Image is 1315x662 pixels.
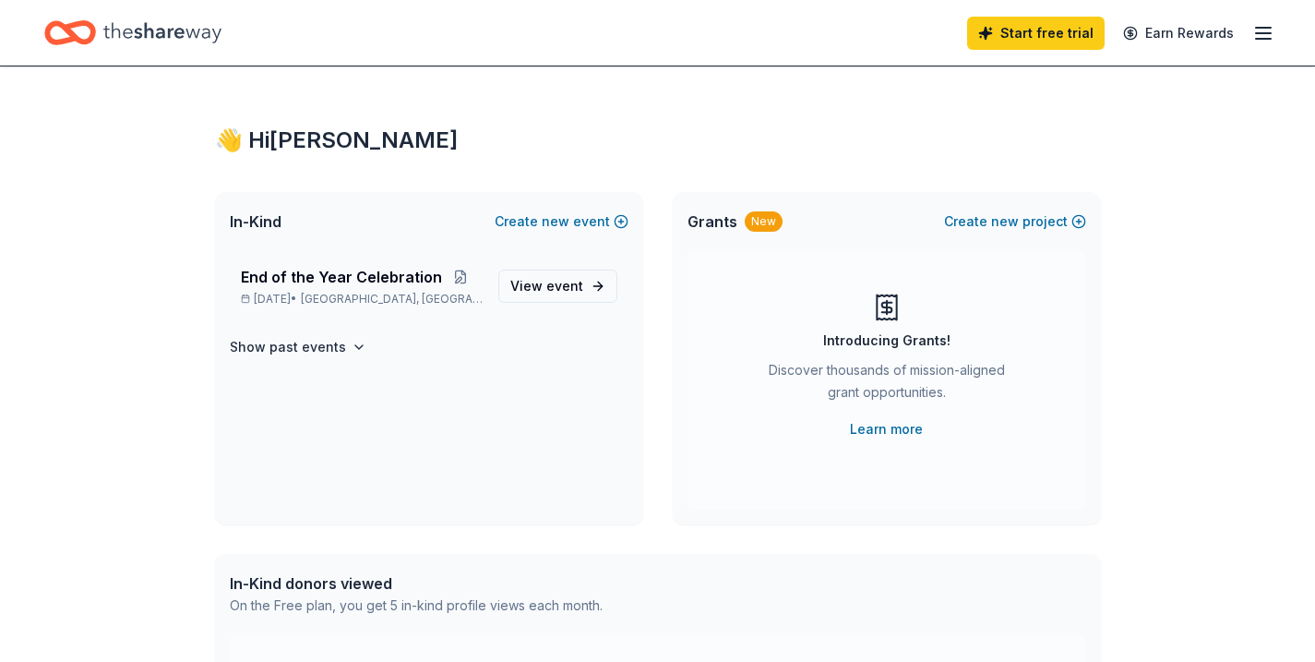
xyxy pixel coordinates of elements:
[495,211,628,233] button: Createnewevent
[991,211,1019,233] span: new
[745,211,783,232] div: New
[1112,17,1245,50] a: Earn Rewards
[44,11,221,54] a: Home
[230,211,281,233] span: In-Kind
[230,336,346,358] h4: Show past events
[230,572,603,595] div: In-Kind donors viewed
[967,17,1105,50] a: Start free trial
[215,126,1101,155] div: 👋 Hi [PERSON_NAME]
[687,211,737,233] span: Grants
[944,211,1086,233] button: Createnewproject
[542,211,569,233] span: new
[546,278,583,294] span: event
[301,292,483,307] span: [GEOGRAPHIC_DATA], [GEOGRAPHIC_DATA]
[498,270,617,303] a: View event
[850,418,923,440] a: Learn more
[761,359,1012,411] div: Discover thousands of mission-aligned grant opportunities.
[241,292,484,307] p: [DATE] •
[510,275,583,297] span: View
[241,266,442,288] span: End of the Year Celebration
[823,330,950,352] div: Introducing Grants!
[230,595,603,617] div: On the Free plan, you get 5 in-kind profile views each month.
[230,336,366,358] button: Show past events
